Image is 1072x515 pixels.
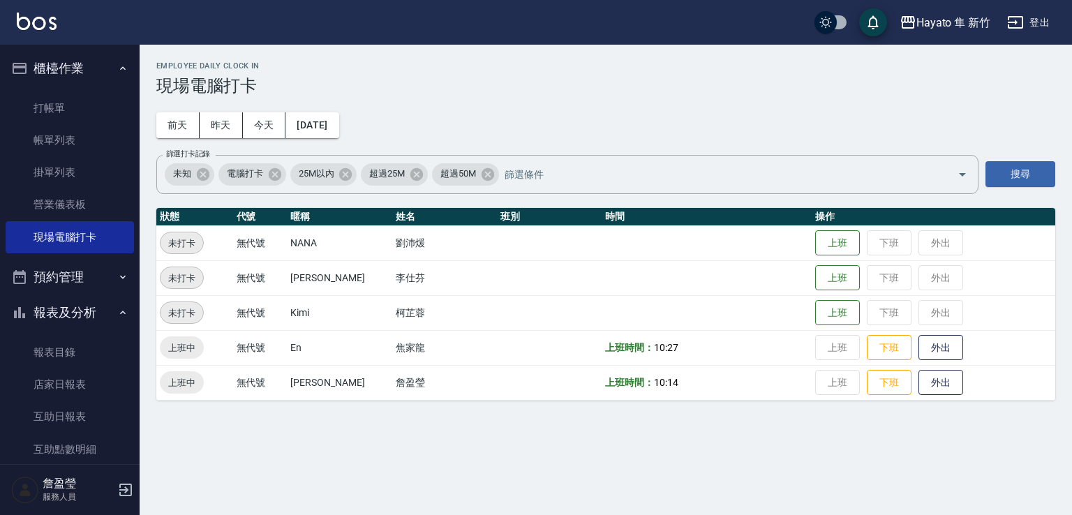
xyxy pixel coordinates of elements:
span: 10:27 [654,342,678,353]
a: 打帳單 [6,92,134,124]
button: 下班 [867,370,911,396]
button: Open [951,163,974,186]
button: 預約管理 [6,259,134,295]
button: save [859,8,887,36]
b: 上班時間： [605,377,654,388]
a: 互助點數明細 [6,433,134,465]
div: 超過25M [361,163,428,186]
td: 無代號 [233,260,288,295]
button: 搜尋 [985,161,1055,187]
button: 外出 [918,335,963,361]
p: 服務人員 [43,491,114,503]
button: 外出 [918,370,963,396]
div: Hayato 隼 新竹 [916,14,990,31]
span: 未知 [165,167,200,181]
td: 無代號 [233,365,288,400]
img: Logo [17,13,57,30]
td: [PERSON_NAME] [287,260,392,295]
td: 無代號 [233,295,288,330]
button: [DATE] [285,112,338,138]
button: 昨天 [200,112,243,138]
td: 劉沛煖 [392,225,497,260]
span: 未打卡 [161,306,203,320]
div: 25M以內 [290,163,357,186]
h2: Employee Daily Clock In [156,61,1055,70]
button: 上班 [815,230,860,256]
span: 未打卡 [161,271,203,285]
button: 上班 [815,265,860,291]
label: 篩選打卡記錄 [166,149,210,159]
div: 超過50M [432,163,499,186]
td: NANA [287,225,392,260]
a: 互助日報表 [6,401,134,433]
button: 前天 [156,112,200,138]
td: 李仕芬 [392,260,497,295]
div: 電腦打卡 [218,163,286,186]
b: 上班時間： [605,342,654,353]
th: 代號 [233,208,288,226]
a: 營業儀表板 [6,188,134,221]
button: 櫃檯作業 [6,50,134,87]
td: 無代號 [233,225,288,260]
th: 班別 [497,208,602,226]
h3: 現場電腦打卡 [156,76,1055,96]
th: 操作 [812,208,1055,226]
span: 電腦打卡 [218,167,271,181]
h5: 詹盈瑩 [43,477,114,491]
a: 帳單列表 [6,124,134,156]
td: Kimi [287,295,392,330]
button: Hayato 隼 新竹 [894,8,996,37]
span: 10:14 [654,377,678,388]
td: 無代號 [233,330,288,365]
th: 狀態 [156,208,233,226]
th: 暱稱 [287,208,392,226]
th: 時間 [602,208,812,226]
button: 上班 [815,300,860,326]
span: 上班中 [160,375,204,390]
span: 未打卡 [161,236,203,251]
td: [PERSON_NAME] [287,365,392,400]
button: 報表及分析 [6,294,134,331]
input: 篩選條件 [501,162,933,186]
td: 焦家龍 [392,330,497,365]
span: 超過25M [361,167,413,181]
td: En [287,330,392,365]
div: 未知 [165,163,214,186]
span: 超過50M [432,167,484,181]
a: 店家日報表 [6,368,134,401]
button: 下班 [867,335,911,361]
button: 登出 [1002,10,1055,36]
span: 25M以內 [290,167,343,181]
span: 上班中 [160,341,204,355]
a: 現場電腦打卡 [6,221,134,253]
th: 姓名 [392,208,497,226]
img: Person [11,476,39,504]
td: 詹盈瑩 [392,365,497,400]
a: 報表目錄 [6,336,134,368]
button: 今天 [243,112,286,138]
td: 柯芷蓉 [392,295,497,330]
a: 掛單列表 [6,156,134,188]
